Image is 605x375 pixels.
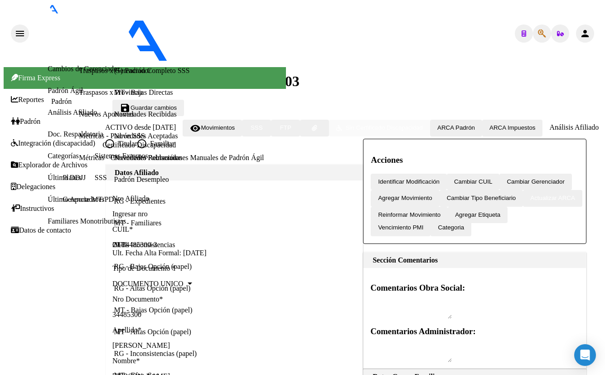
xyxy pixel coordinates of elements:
[371,155,402,165] h3: Acciones
[11,226,71,234] a: Datos de contacto
[371,174,447,190] button: Identificar Modificación
[15,28,25,39] mat-icon: menu
[438,224,464,231] span: Categoria
[373,256,577,264] h1: Sección Comentarios
[454,178,492,185] span: Cambiar CUIL
[11,139,95,147] a: Integración (discapacidad)
[370,326,579,336] h3: Comentarios Administrador:
[244,55,268,63] span: - ospsip
[63,174,82,181] a: Planes
[114,350,197,358] a: RG - Inconsistencias (papel)
[447,174,499,190] button: Cambiar CUIL
[114,241,175,249] a: MT - Inconsistencias
[11,183,55,191] a: Delegaciones
[507,178,564,185] span: Cambiar Gerenciador
[11,117,40,126] a: Padrón
[63,195,104,203] a: Gerenciadores
[431,219,471,236] button: Categoria
[114,306,193,314] a: MT - Bajas Opción (papel)
[11,205,54,213] a: Instructivos
[114,154,183,162] a: Novedades Rechazadas
[114,132,178,140] a: Novedades Aceptadas
[346,125,423,131] span: Sin Certificado Discapacidad
[48,108,97,116] a: Análisis Afiliado
[499,174,571,190] button: Cambiar Gerenciador
[430,120,482,136] button: ARCA Padrón
[440,190,523,206] button: Cambiar Tipo Beneficiario
[11,161,87,169] a: Explorador de Archivos
[370,283,579,293] h3: Comentarios Obra Social:
[549,123,599,131] span: Análisis Afiliado
[114,110,177,118] a: Novedades Recibidas
[114,328,191,336] a: MT - Altas Opción (papel)
[114,175,169,184] a: Padrón Desempleo
[114,263,192,271] a: RG - Bajas Opción (papel)
[48,130,103,138] a: Doc. Respaldatoria
[378,211,440,218] span: Reinformar Movimiento
[574,344,596,366] div: Open Intercom Messenger
[437,125,475,131] span: ARCA Padrón
[371,207,448,223] button: Reinformar Movimiento
[447,195,516,202] span: Cambiar Tipo Beneficiario
[378,178,440,185] span: Identificar Modificación
[114,67,190,75] a: (+) Padrón Completo SSS
[11,74,60,82] span: Firma Express
[455,211,500,218] span: Agregar Etiqueta
[95,152,148,160] a: Sistemas Externos
[378,195,432,202] span: Agregar Movimiento
[29,14,244,62] img: Logo SAAS
[580,28,590,39] mat-icon: person
[489,125,535,131] span: ARCA Impuestos
[114,88,173,97] a: MT - Bajas Directas
[371,190,439,206] button: Agregar Movimiento
[114,284,191,292] a: RG - Altas Opción (papel)
[482,120,542,136] button: ARCA Impuestos
[378,224,423,231] span: Vencimiento PMI
[48,65,120,73] a: Cambios de Gerenciador
[11,96,44,104] a: Reportes
[530,195,575,202] span: Actualizar ARCA
[448,207,508,223] button: Agregar Etiqueta
[102,141,176,149] a: Certificado Discapacidad
[329,120,430,136] button: Sin Certificado Discapacidad
[155,154,264,162] a: Inserciones Manuales de Padrón Ágil
[371,219,431,236] button: Vencimiento PMI
[280,125,291,131] span: FTP
[48,87,83,94] a: Padrón Ágil
[523,190,582,206] button: Actualizar ARCA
